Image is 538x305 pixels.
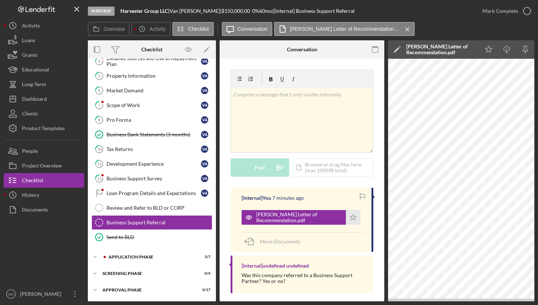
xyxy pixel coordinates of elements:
[91,230,212,245] a: Send to BLD
[107,220,212,225] div: Business Support Referral
[120,8,168,14] b: Harvester Group LLC
[4,77,84,92] a: Long-Term
[141,47,162,52] div: Checklist
[4,18,84,33] button: Activity
[201,146,208,153] div: V A
[4,106,84,121] button: Clients
[107,176,201,181] div: Business Support Survey
[107,161,201,167] div: Development Experience
[255,158,265,177] div: Post
[242,272,366,284] div: Was this company referred to a Business Support Partner? Yes or no?
[107,73,201,79] div: Property Information
[201,72,208,80] div: V A
[131,22,170,36] button: Activity
[22,121,65,137] div: Product Templates
[290,26,400,32] label: [PERSON_NAME] Letter of Recommendation.pdf
[107,205,212,211] div: Review and Refer to BLD or CORP
[4,202,84,217] button: Documents
[107,132,201,137] div: Business Bank Statements (3 months)
[231,158,289,177] button: Post
[22,77,46,93] div: Long-Term
[22,18,40,35] div: Activity
[260,238,300,245] span: Move Documents
[4,158,84,173] button: Project Overview
[91,157,212,171] a: 11Development ExperienceVA
[4,33,84,48] button: Loans
[259,8,272,14] div: 60 mo
[91,54,212,69] a: 4Detailed Sources and Use w/Repayment PlanVA
[22,202,48,219] div: Documents
[201,131,208,138] div: V A
[22,173,43,190] div: Checklist
[201,160,208,168] div: V A
[18,287,66,303] div: [PERSON_NAME]
[4,62,84,77] button: Educational
[107,234,212,240] div: Send to BLD
[272,195,304,201] time: 2025-08-25 19:42
[242,195,271,201] div: [Internal] You
[4,173,84,188] button: Checklist
[482,4,518,18] div: Mark Complete
[91,186,212,201] a: Loan Program Details and ExpectationsVA
[22,106,38,123] div: Clients
[109,255,192,259] div: Application Phase
[22,62,49,79] div: Educational
[238,26,268,32] label: Conversation
[4,121,84,136] a: Product Templates
[197,271,210,276] div: 0 / 4
[197,288,210,292] div: 0 / 17
[107,146,201,152] div: Tax Returns
[91,113,212,127] a: 8Pro FormaVA
[91,69,212,83] a: 5Property InformationVA
[201,190,208,197] div: V A
[91,215,212,230] a: Business Support Referral
[201,87,208,94] div: V A
[4,287,84,301] button: MD[PERSON_NAME]
[102,288,192,292] div: Approval Phase
[102,271,192,276] div: Screening Phase
[169,8,221,14] div: Van [PERSON_NAME] |
[201,175,208,182] div: V A
[98,103,101,107] tspan: 7
[201,116,208,124] div: V A
[98,117,100,122] tspan: 8
[256,212,342,223] div: [PERSON_NAME] Letter of Recommendation.pdf
[188,26,209,32] label: Checklist
[22,48,37,64] div: Grants
[221,8,252,14] div: $150,000.00
[107,117,201,123] div: Pro Forma
[97,147,102,151] tspan: 10
[22,158,62,175] div: Project Overview
[4,144,84,158] button: People
[91,127,212,142] a: Business Bank Statements (3 months)VA
[475,4,534,18] button: Mark Complete
[91,83,212,98] a: 6Market DemandVA
[272,8,355,14] div: | [Internal] Business Support Referral
[88,7,115,16] div: In Review
[22,188,39,204] div: History
[88,22,130,36] button: Overview
[104,26,125,32] label: Overview
[4,48,84,62] a: Grants
[97,176,101,181] tspan: 12
[97,161,101,166] tspan: 11
[4,92,84,106] button: Dashboard
[172,22,214,36] button: Checklist
[4,188,84,202] button: History
[107,190,201,196] div: Loan Program Details and Expectations
[274,22,415,36] button: [PERSON_NAME] Letter of Recommendation.pdf
[22,92,47,108] div: Dashboard
[242,232,307,251] button: Move Documents
[242,263,309,269] div: [Internal] undefined undefined
[149,26,165,32] label: Activity
[98,88,101,93] tspan: 6
[98,73,100,78] tspan: 5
